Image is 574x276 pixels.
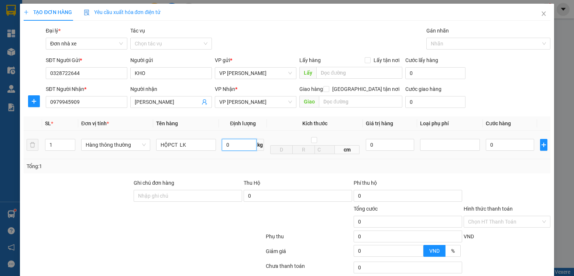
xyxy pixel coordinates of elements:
span: cm [335,145,360,154]
span: VP Nhận [215,86,235,92]
div: Giảm giá [265,247,353,260]
span: [GEOGRAPHIC_DATA] tận nơi [329,85,402,93]
span: Giao [299,96,319,108]
span: Giao hàng [299,86,323,92]
span: TẠO ĐƠN HÀNG [24,9,72,15]
div: SĐT Người Gửi [46,56,127,64]
div: Chưa thanh toán [265,262,353,275]
span: VP Nguyễn Văn Cừ [219,68,292,79]
span: close [541,11,547,17]
span: plus [24,10,29,15]
span: Lấy tận nơi [371,56,402,64]
span: Đơn vị tính [81,120,109,126]
input: Cước lấy hàng [405,67,466,79]
input: Cước giao hàng [405,96,466,108]
div: Phụ thu [265,232,353,245]
span: VP LÊ HỒNG PHONG [219,96,292,108]
button: plus [540,139,547,151]
div: Phí thu hộ [354,179,462,190]
span: Cước hàng [486,120,511,126]
div: SĐT Người Nhận [46,85,127,93]
th: Loại phụ phí [417,116,483,131]
input: Dọc đường [319,96,402,108]
img: icon [84,10,90,16]
span: % [451,248,455,254]
span: plus [540,142,547,148]
label: Gán nhãn [426,28,449,34]
span: Hàng thông thường [86,139,146,150]
input: R [292,145,315,154]
div: Tổng: 1 [27,162,222,170]
span: Kích thước [302,120,327,126]
input: D [270,145,293,154]
label: Cước giao hàng [405,86,441,92]
span: SL [45,120,51,126]
div: Người gửi [130,56,212,64]
input: 0 [366,139,414,151]
span: plus [28,98,39,104]
input: VD: Bàn, Ghế [156,139,216,151]
span: user-add [202,99,207,105]
span: kg [257,139,264,151]
input: C [315,145,335,154]
label: Tác vụ [130,28,145,34]
span: VND [464,234,474,239]
span: Lấy hàng [299,57,321,63]
button: delete [27,139,38,151]
label: Ghi chú đơn hàng [134,180,174,186]
button: Close [533,4,554,24]
label: Hình thức thanh toán [464,206,513,212]
span: Giá trị hàng [366,120,393,126]
input: Ghi chú đơn hàng [134,190,242,202]
button: plus [28,95,40,107]
span: Lấy [299,67,316,79]
span: Thu Hộ [244,180,260,186]
span: Yêu cầu xuất hóa đơn điện tử [84,9,161,15]
label: Cước lấy hàng [405,57,438,63]
span: Đơn nhà xe [50,38,123,49]
div: VP gửi [215,56,296,64]
span: Đại lý [46,28,61,34]
input: Dọc đường [316,67,402,79]
span: Tên hàng [156,120,178,126]
div: Người nhận [130,85,212,93]
span: VND [429,248,440,254]
span: Tổng cước [354,206,378,212]
span: Định lượng [230,120,256,126]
